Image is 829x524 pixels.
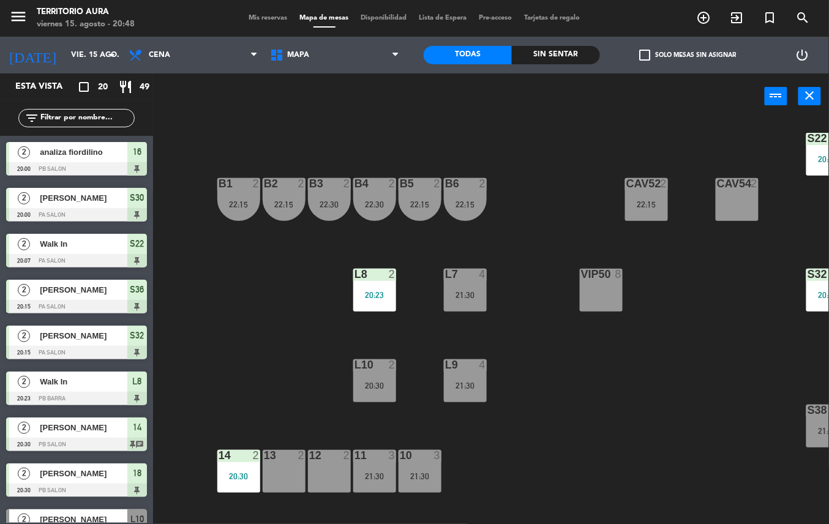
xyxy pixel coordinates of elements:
div: 22:30 [353,200,396,209]
span: check_box_outline_blank [640,50,651,61]
i: turned_in_not [763,10,778,25]
input: Filtrar por nombre... [39,111,134,125]
div: 21:30 [444,381,487,390]
div: B3 [309,178,310,189]
i: power_input [769,88,784,103]
span: Disponibilidad [355,15,413,21]
div: CAV52 [626,178,627,189]
span: 2 [18,422,30,434]
span: 49 [140,80,149,94]
span: Lista de Espera [413,15,473,21]
div: VIP50 [581,269,582,280]
div: 21:30 [444,291,487,299]
div: CAV54 [717,178,718,189]
span: Tarjetas de regalo [519,15,587,21]
div: 22:15 [399,200,441,209]
span: Walk In [40,375,127,388]
span: [PERSON_NAME] [40,329,127,342]
span: 2 [18,468,30,480]
div: 2 [661,178,668,189]
span: S36 [130,282,144,297]
span: 2 [18,376,30,388]
label: Solo mesas sin asignar [640,50,737,61]
div: L9 [445,359,446,370]
span: S30 [130,190,144,205]
div: 2 [479,178,487,189]
div: 3 [389,450,396,461]
span: 14 [133,420,141,435]
span: L8 [133,374,142,389]
button: close [798,87,821,105]
i: filter_list [24,111,39,125]
div: B6 [445,178,446,189]
div: Esta vista [6,80,88,94]
div: 8 [615,269,623,280]
i: power_settings_new [795,48,810,62]
i: crop_square [77,80,91,94]
button: menu [9,7,28,30]
div: 21:30 [353,472,396,481]
span: S22 [130,236,144,251]
div: Todas [424,46,512,64]
div: 2 [389,178,396,189]
div: 2 [298,178,306,189]
span: 2 [18,284,30,296]
div: 2 [434,178,441,189]
div: 4 [479,359,487,370]
span: 2 [18,330,30,342]
div: L7 [445,269,446,280]
span: [PERSON_NAME] [40,467,127,480]
div: TERRITORIO AURA [37,6,135,18]
div: 2 [298,450,306,461]
span: 2 [18,238,30,250]
span: Mapa de mesas [294,15,355,21]
button: power_input [765,87,787,105]
div: 2 [253,178,260,189]
span: [PERSON_NAME] [40,283,127,296]
i: add_circle_outline [697,10,711,25]
div: 2 [751,178,759,189]
span: [PERSON_NAME] [40,192,127,204]
span: 18 [133,466,141,481]
div: viernes 15. agosto - 20:48 [37,18,135,31]
div: 4 [479,269,487,280]
div: 22:15 [625,200,668,209]
div: 22:15 [217,200,260,209]
i: restaurant [118,80,133,94]
div: 22:30 [308,200,351,209]
div: 20:30 [217,472,260,481]
span: Pre-acceso [473,15,519,21]
i: menu [9,7,28,26]
span: Mis reservas [243,15,294,21]
div: 20:30 [353,381,396,390]
i: search [796,10,811,25]
div: 2 [389,269,396,280]
span: MAPA [287,51,309,59]
div: 22:15 [444,200,487,209]
span: analiza fiordilino [40,146,127,159]
div: 2 [343,178,351,189]
div: Sin sentar [512,46,600,64]
div: 21:30 [399,472,441,481]
div: 2 [253,450,260,461]
i: close [803,88,817,103]
div: 20:23 [353,291,396,299]
span: [PERSON_NAME] [40,421,127,434]
i: arrow_drop_down [105,48,119,62]
div: 22:15 [263,200,306,209]
span: 2 [18,146,30,159]
span: 2 [18,192,30,204]
span: Cena [149,51,170,59]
